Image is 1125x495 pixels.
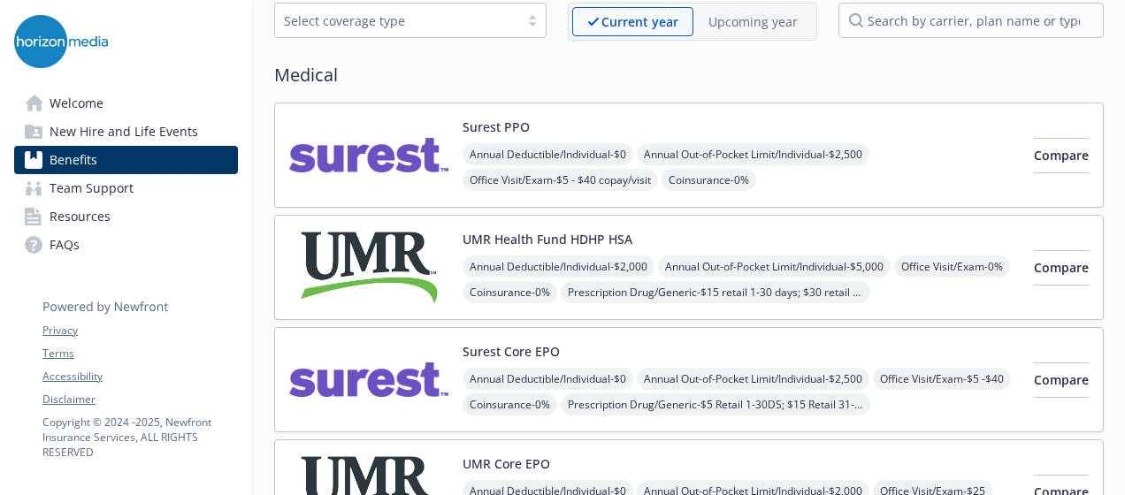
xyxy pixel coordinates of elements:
button: UMR Health Fund HDHP HSA [463,230,632,248]
button: UMR Core EPO [463,454,550,473]
span: Coinsurance - 0% [662,169,756,191]
div: Select coverage type [284,11,510,30]
span: Annual Out-of-Pocket Limit/Individual - $2,500 [637,368,869,390]
span: Prescription Drug/Generic - $5 Retail 1-30DS; $15 Retail 31-90DS [561,393,870,415]
button: Compare [1034,138,1089,173]
span: Benefits [50,146,97,174]
span: Resources [50,202,111,231]
a: Disclaimer [42,392,237,407]
button: Surest PPO [463,118,530,136]
span: Coinsurance - 0% [463,281,557,303]
p: Copyright © 2024 - 2025 , Newfront Insurance Services, ALL RIGHTS RESERVED [42,415,237,460]
span: Annual Deductible/Individual - $0 [463,368,633,390]
img: Surest carrier logo [289,118,448,193]
img: UMR carrier logo [289,230,448,305]
span: Office Visit/Exam - $5 - $40 copay/visit [463,169,658,191]
a: Accessibility [42,369,237,385]
h2: Medical [274,62,1104,88]
span: Annual Deductible/Individual - $0 [463,143,633,165]
a: Terms [42,346,237,362]
a: Resources [14,202,238,231]
a: New Hire and Life Events [14,118,238,146]
p: Upcoming year [708,12,798,31]
p: Current year [601,12,678,31]
span: Coinsurance - 0% [463,393,557,415]
span: Compare [1034,147,1089,164]
a: FAQs [14,231,238,259]
button: Surest Core EPO [463,342,560,361]
span: Office Visit/Exam - $5 -$40 [873,368,1011,390]
a: Privacy [42,323,237,339]
a: Welcome [14,89,238,118]
span: Annual Out-of-Pocket Limit/Individual - $2,500 [637,143,869,165]
span: Annual Deductible/Individual - $2,000 [463,255,654,278]
span: New Hire and Life Events [50,118,198,146]
span: Prescription Drug/Generic - $15 retail 1-30 days; $30 retail 31-90 days [561,281,870,303]
span: Compare [1034,259,1089,276]
input: search by carrier, plan name or type [838,3,1104,38]
img: Surest carrier logo [289,342,448,417]
a: Team Support [14,174,238,202]
button: Compare [1034,362,1089,398]
span: FAQs [50,231,80,259]
span: Welcome [50,89,103,118]
span: Team Support [50,174,134,202]
span: Compare [1034,371,1089,388]
span: Office Visit/Exam - 0% [894,255,1010,278]
button: Compare [1034,250,1089,286]
span: Annual Out-of-Pocket Limit/Individual - $5,000 [658,255,891,278]
a: Benefits [14,146,238,174]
